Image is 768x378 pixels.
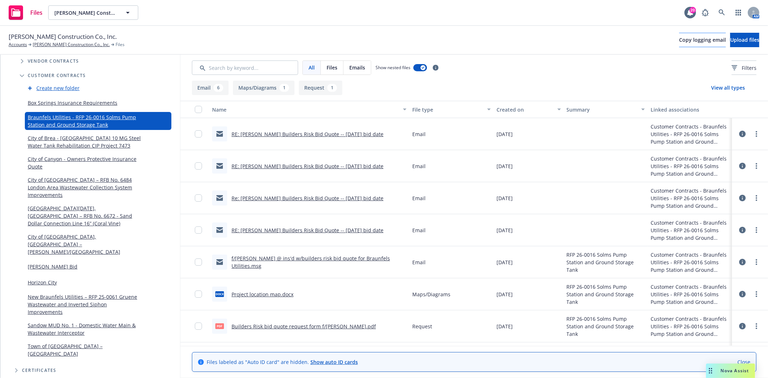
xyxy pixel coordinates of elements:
[412,130,426,138] span: Email
[195,258,202,266] input: Toggle Row Selected
[195,323,202,330] input: Toggle Row Selected
[28,134,143,149] a: City of Brea - [GEOGRAPHIC_DATA] 10 MG Steel Water Tank Rehabilitation CIP Project 7473
[730,33,759,47] button: Upload files
[651,106,729,113] div: Linked associations
[36,84,80,92] a: Create new folder
[28,155,143,170] a: City of Canyon - Owners Protective Insurance Quote
[195,291,202,298] input: Toggle Row Selected
[28,99,117,107] a: Box Springs Insurance Requirements
[412,226,426,234] span: Email
[28,342,143,357] a: Town of [GEOGRAPHIC_DATA] – [GEOGRAPHIC_DATA]
[28,233,143,256] a: City of [GEOGRAPHIC_DATA], [GEOGRAPHIC_DATA] – [PERSON_NAME]/[GEOGRAPHIC_DATA]
[195,106,202,113] input: Select all
[28,176,143,199] a: City of [GEOGRAPHIC_DATA] – RFB No. 6484 London Area Wastewater Collection System Improvements
[567,106,637,113] div: Summary
[28,59,79,63] span: Vendor Contracts
[706,364,755,378] button: Nova Assist
[731,5,746,20] a: Switch app
[752,322,761,330] a: more
[33,41,110,48] a: [PERSON_NAME] Construction Co., Inc.
[651,315,729,338] div: Customer Contracts - Braunfels Utilities - RFP 26-0016 Solms Pump Station and Ground Storage Tank
[48,5,138,20] button: [PERSON_NAME] Construction Co., Inc.
[700,81,756,95] button: View all types
[412,291,450,298] span: Maps/Diagrams
[212,106,399,113] div: Name
[648,101,732,118] button: Linked associations
[698,5,713,20] a: Report a Bug
[706,364,715,378] div: Drag to move
[54,9,117,17] span: [PERSON_NAME] Construction Co., Inc.
[752,194,761,202] a: more
[28,263,77,270] a: [PERSON_NAME] Bid
[309,64,315,71] span: All
[730,36,759,43] span: Upload files
[564,101,648,118] button: Summary
[232,227,383,234] a: RE: [PERSON_NAME] Builders Risk Bid Quote -- [DATE] bid date
[651,187,729,210] div: Customer Contracts - Braunfels Utilities - RFP 26-0016 Solms Pump Station and Ground Storage Tank
[412,162,426,170] span: Email
[116,41,125,48] span: Files
[192,60,298,75] input: Search by keyword...
[497,226,513,234] span: [DATE]
[214,84,223,92] div: 6
[299,81,342,95] button: Request
[651,219,729,242] div: Customer Contracts - Braunfels Utilities - RFP 26-0016 Solms Pump Station and Ground Storage Tank
[195,194,202,202] input: Toggle Row Selected
[28,321,143,337] a: Sandow MUD No. 1 - Domestic Water Main & Wastewater Interceptor
[327,84,337,92] div: 1
[409,101,494,118] button: File type
[215,323,224,329] span: pdf
[9,41,27,48] a: Accounts
[28,204,143,227] a: [GEOGRAPHIC_DATA][DATE], [GEOGRAPHIC_DATA] – RFB No. 6672 - Sand Dollar Connection Line 16” (Cora...
[327,64,337,71] span: Files
[232,323,376,330] a: Builders Risk bid quote request form f/[PERSON_NAME].pdf
[376,64,410,71] span: Show nested files
[310,359,358,365] a: Show auto ID cards
[497,106,553,113] div: Created on
[6,3,45,23] a: Files
[567,283,645,306] span: RFP 26-0016 Solms Pump Station and Ground Storage Tank
[752,130,761,138] a: more
[752,162,761,170] a: more
[209,101,409,118] button: Name
[349,64,365,71] span: Emails
[412,258,426,266] span: Email
[497,194,513,202] span: [DATE]
[679,33,726,47] button: Copy logging email
[412,106,483,113] div: File type
[233,81,295,95] button: Maps/Diagrams
[721,368,749,374] span: Nova Assist
[567,251,645,274] span: RFP 26-0016 Solms Pump Station and Ground Storage Tank
[494,101,564,118] button: Created on
[279,84,289,92] div: 1
[651,283,729,306] div: Customer Contracts - Braunfels Utilities - RFP 26-0016 Solms Pump Station and Ground Storage Tank
[232,131,383,138] a: RE: [PERSON_NAME] Builders Risk Bid Quote -- [DATE] bid date
[737,358,750,366] a: Close
[715,5,729,20] a: Search
[28,279,57,286] a: Horizon City
[30,10,42,15] span: Files
[195,162,202,170] input: Toggle Row Selected
[742,64,756,72] span: Filters
[732,64,756,72] span: Filters
[28,73,86,78] span: Customer Contracts
[752,290,761,298] a: more
[651,155,729,177] div: Customer Contracts - Braunfels Utilities - RFP 26-0016 Solms Pump Station and Ground Storage Tank
[412,194,426,202] span: Email
[22,368,56,373] span: Certificates
[497,258,513,266] span: [DATE]
[195,226,202,234] input: Toggle Row Selected
[732,60,756,75] button: Filters
[195,130,202,138] input: Toggle Row Selected
[232,163,383,170] a: RE: [PERSON_NAME] Builders Risk Bid Quote -- [DATE] bid date
[497,162,513,170] span: [DATE]
[497,291,513,298] span: [DATE]
[752,226,761,234] a: more
[752,258,761,266] a: more
[412,323,432,330] span: Request
[192,81,229,95] button: Email
[28,293,143,316] a: New Braunfels Utilities – RFP 25-0061 Gruene Wastewater and Inverted Siphon Improvements
[232,255,390,269] a: f/[PERSON_NAME] @ ins'd w/builders risk bid quote for Braunfels Utilities.msg
[567,315,645,338] span: RFP 26-0016 Solms Pump Station and Ground Storage Tank
[497,323,513,330] span: [DATE]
